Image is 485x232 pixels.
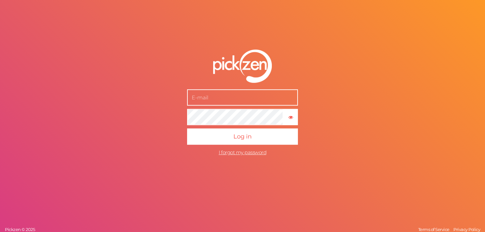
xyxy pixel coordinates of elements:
a: Privacy Policy [452,227,482,232]
span: Privacy Policy [453,227,480,232]
input: E-mail [187,89,298,106]
a: Pickzen © 2025 [3,227,37,232]
a: I forgot my password [219,149,266,155]
button: Log in [187,128,298,145]
a: Terms of Service [417,227,451,232]
span: Log in [233,133,252,140]
img: pz-logo-white.png [213,50,272,83]
span: Terms of Service [418,227,449,232]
